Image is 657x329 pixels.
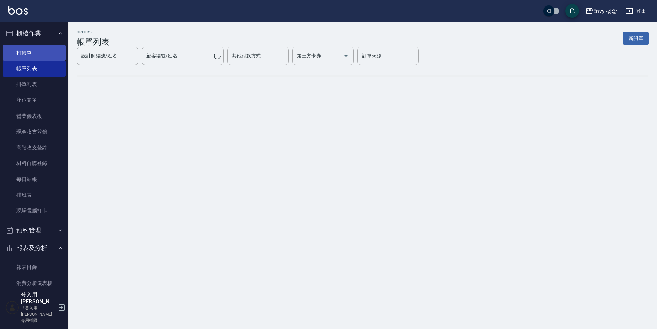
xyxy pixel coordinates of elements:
button: 新開單 [623,32,649,45]
h3: 帳單列表 [77,37,109,47]
button: 登出 [622,5,649,17]
button: 櫃檯作業 [3,25,66,42]
a: 報表目錄 [3,259,66,275]
button: 報表及分析 [3,239,66,257]
img: Person [5,301,19,314]
a: 消費分析儀表板 [3,275,66,291]
h5: 登入用[PERSON_NAME] [21,291,56,305]
div: Envy 概念 [593,7,617,15]
a: 每日結帳 [3,172,66,187]
p: 「登入用[PERSON_NAME]」專用權限 [21,305,56,324]
a: 現場電腦打卡 [3,203,66,219]
a: 帳單列表 [3,61,66,77]
button: 預約管理 [3,221,66,239]
button: save [565,4,579,18]
a: 現金收支登錄 [3,124,66,140]
a: 掛單列表 [3,77,66,92]
button: Envy 概念 [582,4,620,18]
a: 排班表 [3,187,66,203]
h2: ORDERS [77,30,109,35]
a: 高階收支登錄 [3,140,66,155]
a: 新開單 [623,35,649,41]
a: 座位開單 [3,92,66,108]
a: 營業儀表板 [3,108,66,124]
img: Logo [8,6,28,15]
button: Open [340,51,351,61]
a: 打帳單 [3,45,66,61]
a: 材料自購登錄 [3,155,66,171]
